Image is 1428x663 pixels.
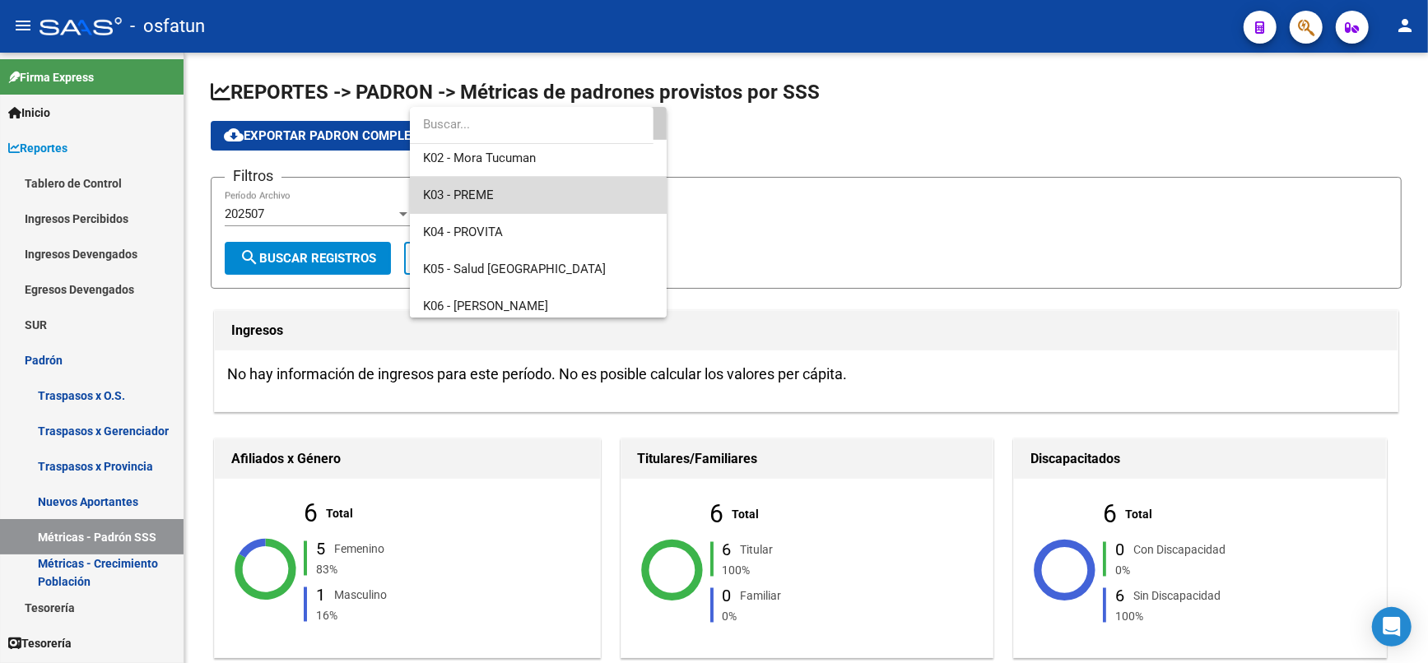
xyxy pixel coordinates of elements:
[423,225,503,239] span: K04 - PROVITA
[423,299,548,313] span: K06 - [PERSON_NAME]
[423,262,606,276] span: K05 - Salud [GEOGRAPHIC_DATA]
[1372,607,1412,647] div: Open Intercom Messenger
[423,188,494,202] span: K03 - PREME
[423,151,536,165] span: K02 - Mora Tucuman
